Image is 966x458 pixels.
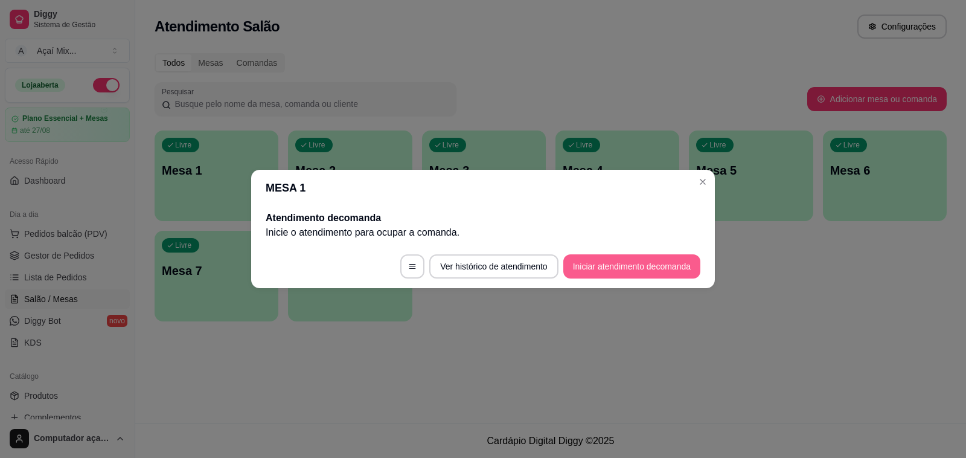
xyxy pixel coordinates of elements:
[563,254,700,279] button: Iniciar atendimento decomanda
[693,172,712,192] button: Close
[251,170,715,206] header: MESA 1
[429,254,558,279] button: Ver histórico de atendimento
[266,225,700,240] p: Inicie o atendimento para ocupar a comanda .
[266,211,700,225] h2: Atendimento de comanda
